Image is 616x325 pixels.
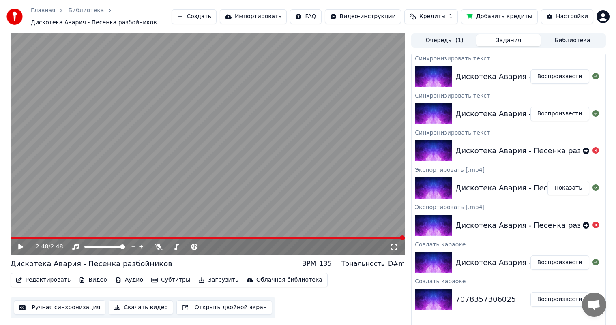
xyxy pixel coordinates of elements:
[530,292,589,307] button: Воспроизвести
[319,259,332,269] div: 135
[541,34,605,46] button: Библиотека
[412,165,605,174] div: Экспортировать [.mp4]
[195,274,242,286] button: Загрузить
[176,300,272,315] button: Открыть двойной экран
[404,9,458,24] button: Кредиты1
[11,258,172,269] div: Дискотека Авария - Песенка разбойников
[455,294,516,305] div: 7078357306025
[341,259,385,269] div: Тональность
[256,276,322,284] div: Облачная библиотека
[36,243,48,251] span: 2:48
[75,274,110,286] button: Видео
[31,6,55,15] a: Главная
[582,293,606,317] a: Открытый чат
[412,239,605,249] div: Создать караоке
[412,127,605,137] div: Синхронизировать текст
[541,9,593,24] button: Настройки
[412,276,605,286] div: Создать караоке
[148,274,193,286] button: Субтитры
[109,300,173,315] button: Скачать видео
[31,6,172,27] nav: breadcrumb
[530,255,589,270] button: Воспроизвести
[325,9,401,24] button: Видео-инструкции
[50,243,63,251] span: 2:48
[412,202,605,212] div: Экспортировать [.mp4]
[412,53,605,63] div: Синхронизировать текст
[455,36,464,45] span: ( 1 )
[13,274,74,286] button: Редактировать
[412,34,476,46] button: Очередь
[556,13,588,21] div: Настройки
[412,90,605,100] div: Синхронизировать текст
[68,6,104,15] a: Библиотека
[302,259,316,269] div: BPM
[476,34,541,46] button: Задания
[419,13,446,21] span: Кредиты
[290,9,321,24] button: FAQ
[547,181,589,195] button: Показать
[172,9,216,24] button: Создать
[31,19,157,27] span: Дискотека Авария - Песенка разбойников
[14,300,106,315] button: Ручная синхронизация
[530,107,589,121] button: Воспроизвести
[36,243,55,251] div: /
[220,9,287,24] button: Импортировать
[461,9,538,24] button: Добавить кредиты
[6,9,23,25] img: youka
[530,69,589,84] button: Воспроизвести
[112,274,146,286] button: Аудио
[449,13,453,21] span: 1
[388,259,405,269] div: D#m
